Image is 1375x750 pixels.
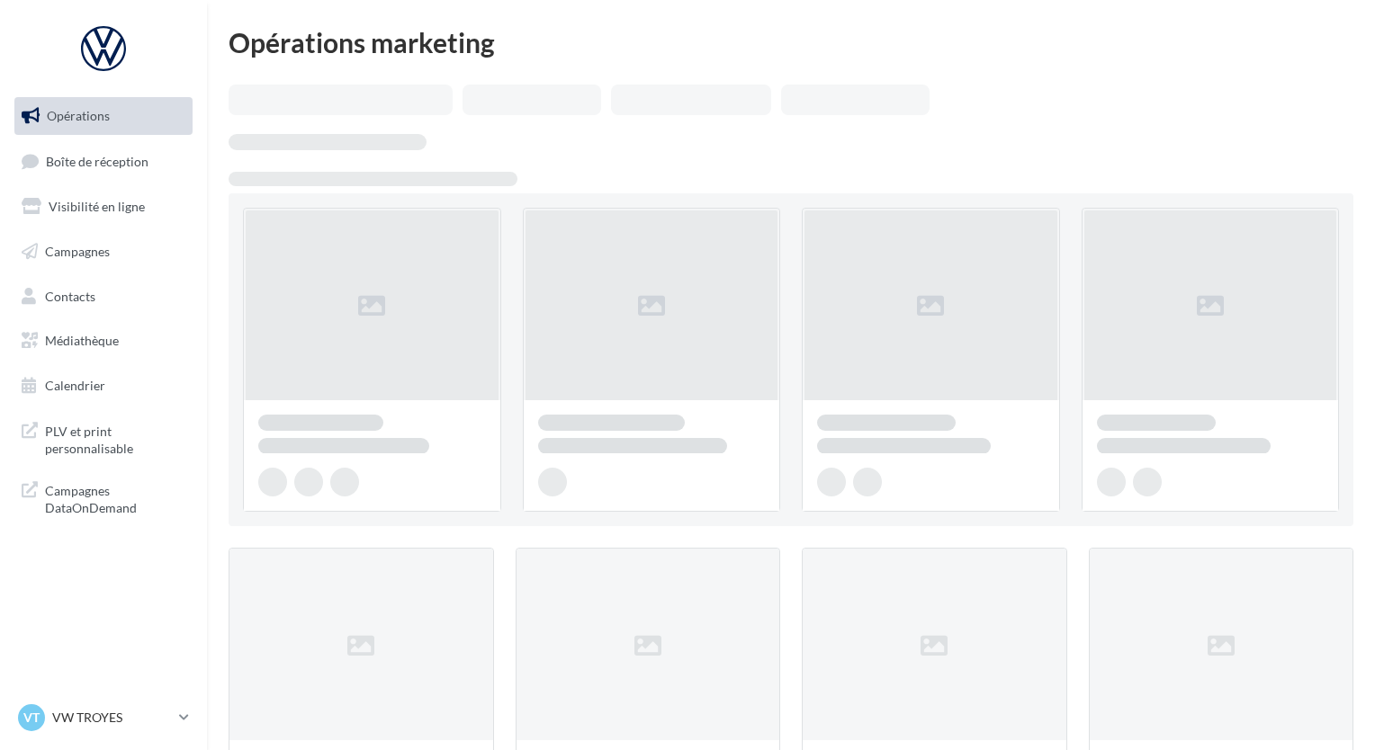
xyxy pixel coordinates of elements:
a: Médiathèque [11,322,196,360]
a: Campagnes DataOnDemand [11,471,196,524]
span: Campagnes [45,244,110,259]
span: Boîte de réception [46,153,148,168]
span: PLV et print personnalisable [45,419,185,458]
span: Calendrier [45,378,105,393]
a: Visibilité en ligne [11,188,196,226]
a: VT VW TROYES [14,701,193,735]
div: Opérations marketing [229,29,1353,56]
p: VW TROYES [52,709,172,727]
a: Boîte de réception [11,142,196,181]
span: VT [23,709,40,727]
span: Opérations [47,108,110,123]
span: Contacts [45,288,95,303]
a: Opérations [11,97,196,135]
span: Visibilité en ligne [49,199,145,214]
span: Campagnes DataOnDemand [45,478,185,517]
a: Calendrier [11,367,196,405]
a: PLV et print personnalisable [11,412,196,465]
a: Campagnes [11,233,196,271]
span: Médiathèque [45,333,119,348]
a: Contacts [11,278,196,316]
